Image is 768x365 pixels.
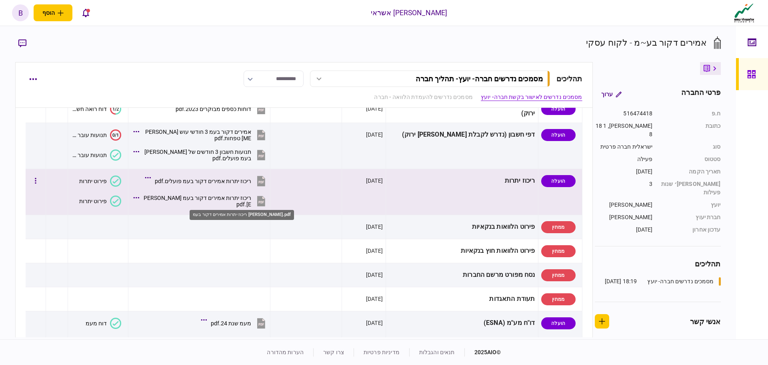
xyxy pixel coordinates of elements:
div: 3 [595,180,653,197]
button: מע'מ 2025-1.pdf [202,334,267,352]
div: [PERSON_NAME] [595,213,653,222]
div: הועלה [541,317,576,329]
button: 1/2דוח רואה חשבון [71,103,121,115]
div: [DATE] [366,223,383,231]
div: תנועות חשבון 3 חודשים של אמירים דקור בעמ פועלים.pdf [143,149,252,161]
div: [PERSON_NAME] אשראי [371,8,448,18]
div: דו"ח מע"מ (ESNA) [389,314,535,332]
text: 1/2 [112,106,119,111]
a: תנאים והגבלות [419,349,455,355]
button: ערוך [595,87,628,101]
div: סוג [661,143,721,151]
a: מסמכים נדרשים לאישור בקשת חברה- יועץ [481,93,582,101]
div: תהליכים [556,73,582,84]
a: צרו קשר [323,349,344,355]
img: client company logo [732,3,756,23]
div: [PERSON_NAME], 18 18 [595,122,653,139]
button: b [12,4,29,21]
div: [DATE] [366,247,383,255]
a: מסמכים נדרשים חברה- יועץ18:19 [DATE] [605,277,721,286]
div: כתובת [661,122,721,139]
div: [PERSON_NAME] [595,201,653,209]
a: מדיניות פרטיות [364,349,400,355]
div: [DATE] [366,295,383,303]
button: דוחות כספים מבוקרים 2023.pdf [168,100,267,118]
a: מסמכים נדרשים להעמדת הלוואה - חברה [374,93,472,101]
div: הועלה [541,175,576,187]
div: סטטוס [661,155,721,163]
div: ריכוז יתרות [389,172,535,190]
div: נסח מפורט מרשם החברות [389,266,535,284]
button: אמירים דקור בעמ 3 חודשי עוש מזרחי טפחות.pdf [135,126,268,144]
div: [DATE] [366,177,383,185]
a: הערות מהדורה [267,349,304,355]
div: עדכון אחרון [661,226,721,234]
div: [DATE] [595,167,653,176]
div: ממתין [541,245,576,257]
div: מעמ שנת 24.pdf [211,320,251,327]
div: פירוט הלוואות חוץ בנקאיות [389,242,535,260]
div: 18:19 [DATE] [605,277,637,286]
div: הועלה [541,103,576,115]
div: תנועות עובר ושב [71,132,106,138]
button: מסמכים נדרשים חברה- יועץ- תהליך חברה [310,71,550,87]
div: ריכוז יתרות אמירים דקור בעמ פועלים.pdf [155,178,251,184]
div: [DATE] [366,105,383,113]
button: 0/1תנועות עובר ושב [71,129,121,141]
div: [DATE] [366,271,383,279]
div: מסמכים נדרשים חברה- יועץ [647,277,714,286]
button: פתח תפריט להוספת לקוח [34,4,72,21]
button: ריכוז יתרות אמירים דקור בעמ פועלים.pdf [147,172,267,190]
div: 516474418 [595,109,653,118]
button: תנועות חשבון 3 חודשים של אמירים דקור בעמ פועלים.pdf [135,146,268,164]
div: אמירים דקור בעמ 3 חודשי עוש מזרחי טפחות.pdf [143,129,252,141]
div: מאזן מבוקר 2023 (נדרש לקבלת [PERSON_NAME] ירוק) [389,100,535,118]
div: אמירים דקור בע~מ - לקוח עסקי [586,36,707,49]
div: [DATE] [366,131,383,139]
div: אנשי קשר [690,316,721,327]
button: מעמ שנת 24.pdf [203,314,267,332]
div: ריכוז יתרות אמירים דקור בעמ [PERSON_NAME].pdf [190,210,294,220]
div: תנועות עובר ושב [71,152,106,158]
div: ממתין [541,269,576,281]
div: דפי חשבון (נדרש לקבלת [PERSON_NAME] ירוק) [389,126,535,144]
button: ריכוז יתרות אמירים דקור בעמ מזרחי.pdf [135,192,268,210]
div: פירוט יתרות [79,198,107,204]
div: דוחות כספים מבוקרים 2023.pdf [176,106,251,112]
div: ריכוז יתרות אמירים דקור בעמ מזרחי.pdf [143,195,252,208]
div: הועלה [541,129,576,141]
div: ישראלית חברה פרטית [595,143,653,151]
text: 0/1 [112,132,119,137]
div: דוח מעמ [86,320,107,327]
div: ממתין [541,221,576,233]
div: מסמכים נדרשים חברה- יועץ - תהליך חברה [416,75,543,83]
div: תעודת התאגדות [389,290,535,308]
div: ח.פ [661,109,721,118]
div: פירוט יתרות [79,178,107,184]
div: פעילה [595,155,653,163]
div: [PERSON_NAME]׳ שנות פעילות [661,180,721,197]
div: [DATE] [366,319,383,327]
div: חברת יעוץ [661,213,721,222]
div: [DATE] [595,226,653,234]
div: יועץ [661,201,721,209]
button: תנועות עובר ושב [71,149,121,161]
button: פירוט יתרות [79,175,121,187]
button: דוח מעמ [86,318,121,329]
div: ממתין [541,293,576,305]
div: דוח רואה חשבון [71,106,106,112]
div: פרטי החברה [681,87,720,101]
div: © 2025 AIO [464,348,501,357]
div: פירוט הלוואות בנקאיות [389,218,535,236]
button: פתח רשימת התראות [77,4,94,21]
div: תהליכים [595,258,721,269]
button: פירוט יתרות [79,196,121,207]
div: תאריך הקמה [661,167,721,176]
